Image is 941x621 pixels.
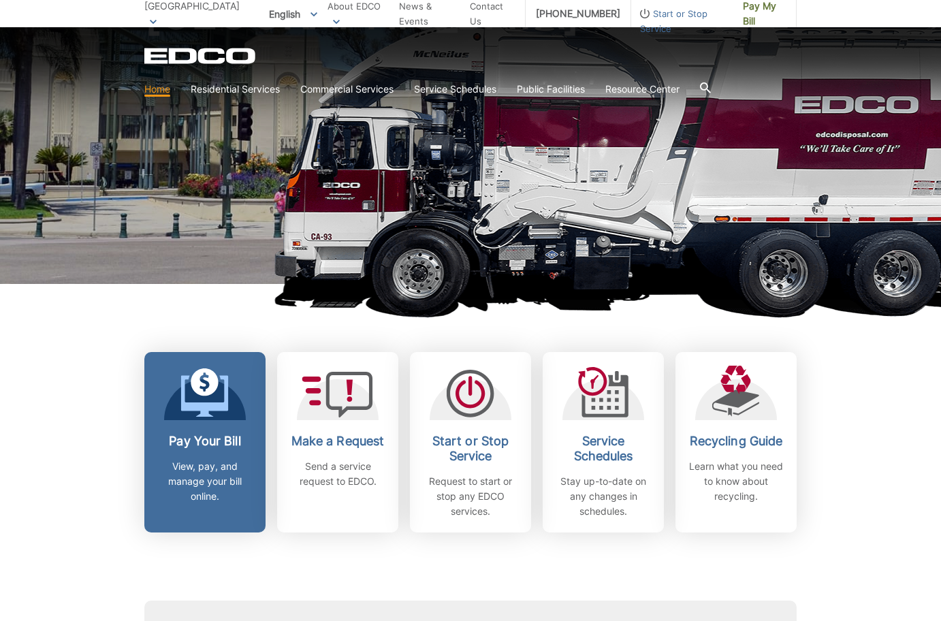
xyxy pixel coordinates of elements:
[553,474,654,519] p: Stay up-to-date on any changes in schedules.
[144,48,257,64] a: EDCD logo. Return to the homepage.
[155,459,255,504] p: View, pay, and manage your bill online.
[675,352,797,532] a: Recycling Guide Learn what you need to know about recycling.
[287,434,388,449] h2: Make a Request
[517,82,585,97] a: Public Facilities
[259,3,328,25] span: English
[300,82,394,97] a: Commercial Services
[277,352,398,532] a: Make a Request Send a service request to EDCO.
[287,459,388,489] p: Send a service request to EDCO.
[553,434,654,464] h2: Service Schedules
[605,82,680,97] a: Resource Center
[144,352,266,532] a: Pay Your Bill View, pay, and manage your bill online.
[543,352,664,532] a: Service Schedules Stay up-to-date on any changes in schedules.
[414,82,496,97] a: Service Schedules
[686,459,786,504] p: Learn what you need to know about recycling.
[686,434,786,449] h2: Recycling Guide
[144,82,170,97] a: Home
[420,474,521,519] p: Request to start or stop any EDCO services.
[155,434,255,449] h2: Pay Your Bill
[420,434,521,464] h2: Start or Stop Service
[191,82,280,97] a: Residential Services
